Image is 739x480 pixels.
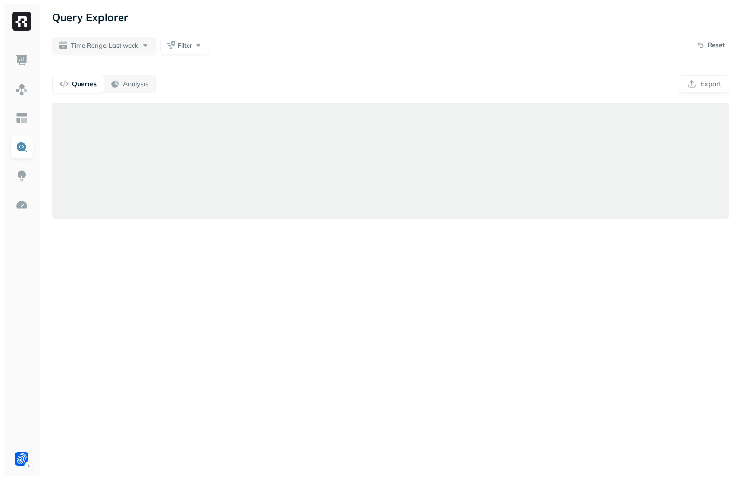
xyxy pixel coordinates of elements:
p: Reset [708,41,725,50]
span: Filter [178,41,192,50]
button: Export [679,75,729,93]
img: Asset Explorer [15,112,28,124]
img: Insights [15,170,28,182]
img: Forter [15,452,28,466]
img: Ryft [12,12,31,31]
img: Optimization [15,199,28,211]
span: Time Range: Last week [71,41,138,50]
img: Query Explorer [15,141,28,153]
button: Filter [160,37,209,54]
p: Queries [72,80,97,89]
p: Analysis [123,80,148,89]
img: Assets [15,83,28,96]
button: Time Range: Last week [52,37,156,54]
img: Dashboard [15,54,28,67]
p: Query Explorer [52,9,128,26]
button: Reset [691,38,729,53]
